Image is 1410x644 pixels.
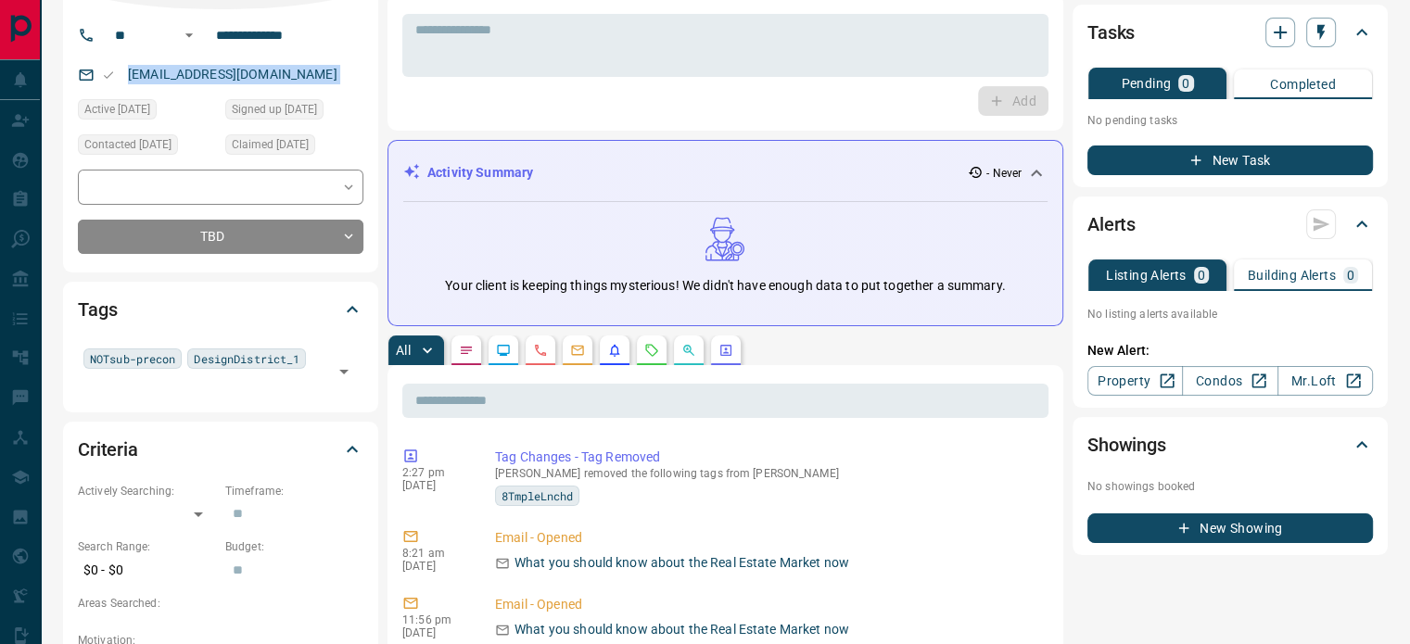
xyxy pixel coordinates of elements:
[78,99,216,125] div: Sat Mar 12 2022
[681,343,696,358] svg: Opportunities
[78,287,363,332] div: Tags
[1087,366,1183,396] a: Property
[1087,107,1373,134] p: No pending tasks
[396,344,411,357] p: All
[1087,18,1135,47] h2: Tasks
[225,483,363,499] p: Timeframe:
[1198,269,1205,282] p: 0
[78,134,216,160] div: Mon Mar 14 2022
[1182,366,1277,396] a: Condos
[403,156,1048,190] div: Activity Summary- Never
[718,343,733,358] svg: Agent Actions
[402,560,467,573] p: [DATE]
[1087,209,1136,239] h2: Alerts
[78,555,216,586] p: $0 - $0
[402,613,467,626] p: 11:56 pm
[1087,10,1373,55] div: Tasks
[78,483,216,499] p: Actively Searching:
[495,448,1041,467] p: Tag Changes - Tag Removed
[1087,430,1166,460] h2: Showings
[128,67,337,82] a: [EMAIL_ADDRESS][DOMAIN_NAME]
[1087,202,1373,246] div: Alerts
[1087,341,1373,360] p: New Alert:
[78,595,363,612] p: Areas Searched:
[402,466,467,479] p: 2:27 pm
[78,220,363,254] div: TBD
[78,435,138,464] h2: Criteria
[1121,77,1171,90] p: Pending
[1087,478,1373,495] p: No showings booked
[533,343,548,358] svg: Calls
[644,343,659,358] svg: Requests
[1106,269,1187,282] p: Listing Alerts
[178,24,200,46] button: Open
[514,620,849,639] p: What you should know about the Real Estate Market now
[1347,269,1354,282] p: 0
[1182,77,1189,90] p: 0
[225,99,363,125] div: Sat Mar 12 2022
[495,528,1041,548] p: Email - Opened
[502,486,573,505] span: 8TmpleLnchd
[1277,366,1373,396] a: Mr.Loft
[514,553,849,573] p: What you should know about the Real Estate Market now
[84,100,150,119] span: Active [DATE]
[607,343,622,358] svg: Listing Alerts
[1087,145,1373,175] button: New Task
[1087,306,1373,322] p: No listing alerts available
[225,134,363,160] div: Sat Mar 12 2022
[78,427,363,472] div: Criteria
[232,100,317,119] span: Signed up [DATE]
[225,538,363,555] p: Budget:
[1087,423,1373,467] div: Showings
[459,343,474,358] svg: Notes
[232,135,309,154] span: Claimed [DATE]
[102,69,115,82] svg: Email Valid
[78,295,117,324] h2: Tags
[1248,269,1336,282] p: Building Alerts
[495,467,1041,480] p: [PERSON_NAME] removed the following tags from [PERSON_NAME]
[1087,513,1373,543] button: New Showing
[84,135,171,154] span: Contacted [DATE]
[570,343,585,358] svg: Emails
[986,165,1022,182] p: - Never
[194,349,299,368] span: DesignDistrict_1
[402,626,467,639] p: [DATE]
[402,547,467,560] p: 8:21 am
[90,349,175,368] span: NOTsub-precon
[1270,78,1336,91] p: Completed
[496,343,511,358] svg: Lead Browsing Activity
[78,538,216,555] p: Search Range:
[495,595,1041,614] p: Email - Opened
[402,479,467,492] p: [DATE]
[445,276,1005,296] p: Your client is keeping things mysterious! We didn't have enough data to put together a summary.
[427,163,533,183] p: Activity Summary
[331,359,357,385] button: Open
